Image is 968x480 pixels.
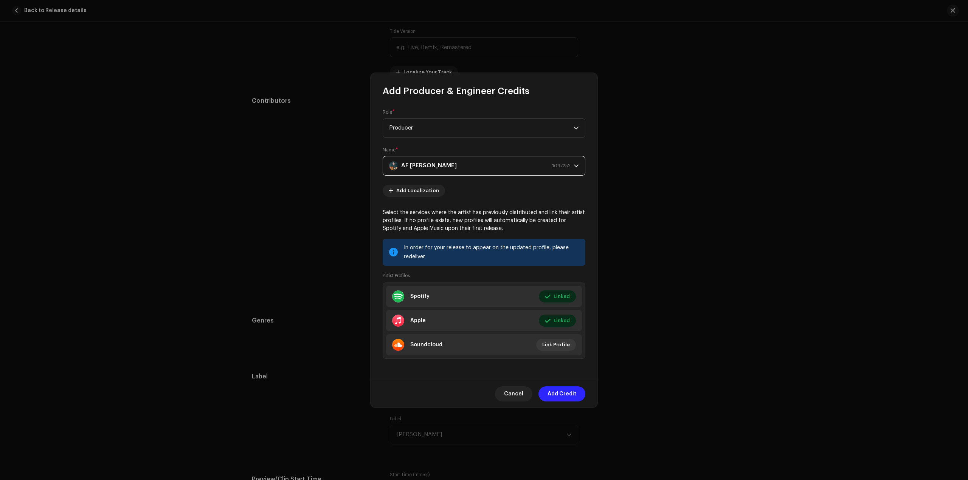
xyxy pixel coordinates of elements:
button: Add Localization [383,185,445,197]
div: dropdown trigger [574,119,579,137]
button: Linked [539,290,576,303]
p: Select the services where the artist has previously distributed and link their artist profiles. I... [383,209,585,233]
span: AF Saikot [389,156,574,175]
label: Role [383,109,395,115]
span: Add Credit [548,386,576,401]
span: Linked [554,289,570,304]
button: Cancel [495,386,532,401]
span: Linked [554,313,570,328]
div: Soundcloud [410,342,442,348]
button: Add Credit [538,386,585,401]
button: Link Profile [536,339,576,351]
span: Add Localization [396,183,439,198]
span: 1097252 [552,156,571,175]
span: Producer [389,119,574,137]
small: Artist Profiles [383,272,410,279]
span: Cancel [504,386,523,401]
div: dropdown trigger [574,156,579,175]
div: Spotify [410,293,430,299]
label: Name [383,147,398,153]
span: Add Producer & Engineer Credits [383,85,529,97]
div: Apple [410,318,426,324]
strong: AF [PERSON_NAME] [401,156,457,175]
img: cac123af-d11e-4970-a145-ca7a3572fab3 [389,161,398,170]
button: Linked [539,315,576,327]
span: Link Profile [542,337,570,352]
div: In order for your release to appear on the updated profile, please redeliver [404,243,579,261]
